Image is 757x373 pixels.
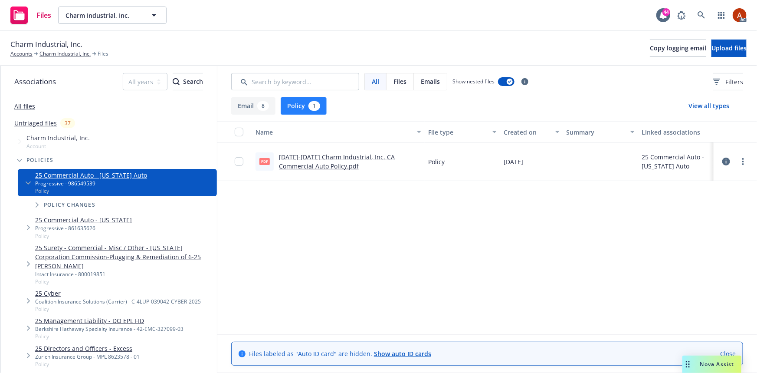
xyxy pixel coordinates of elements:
span: Files [393,77,406,86]
div: 25 Commercial Auto - [US_STATE] Auto [642,152,710,171]
span: Policy [35,232,132,240]
a: 25 Surety - Commercial - Misc / Other - [US_STATE] Corporation Commission-Plugging & Remediation ... [35,243,213,271]
span: Copy logging email [650,44,706,52]
span: Files [98,50,108,58]
a: [DATE]-[DATE] Charm Industrial, Inc. CA Commercial Auto Policy.pdf [279,153,395,170]
span: Policy [35,333,184,340]
div: Coalition Insurance Solutions (Carrier) - C-4LUP-039042-CYBER-2025 [35,298,201,305]
div: 1 [308,101,320,111]
input: Select all [235,128,243,136]
a: Report a Bug [673,7,690,24]
div: 37 [60,118,75,128]
span: Charm Industrial, Inc. [10,39,82,50]
div: Created on [504,128,550,137]
span: Emails [421,77,440,86]
a: Accounts [10,50,33,58]
div: Progressive - 986549539 [35,180,147,187]
span: Nova Assist [700,360,734,368]
div: Zurich Insurance Group - MPL 8623578 - 01 [35,353,140,360]
span: Filters [713,77,743,86]
div: 8 [257,101,269,111]
a: All files [14,102,35,110]
div: Intact Insurance - 800019851 [35,271,213,278]
a: Untriaged files [14,119,57,128]
span: Upload files [711,44,747,52]
input: Search by keyword... [231,73,359,90]
a: 25 Cyber [35,289,201,298]
a: Switch app [713,7,730,24]
a: Search [693,7,710,24]
button: Name [252,122,425,142]
span: Policy [35,278,213,285]
span: Files labeled as "Auto ID card" are hidden. [249,349,431,358]
button: Summary [563,122,639,142]
span: Policy [35,360,140,368]
span: pdf [259,158,270,165]
div: 44 [662,8,670,16]
span: Charm Industrial, Inc. [66,11,141,20]
button: SearchSearch [173,73,203,90]
a: Show auto ID cards [374,350,431,358]
div: Drag to move [682,356,693,373]
button: View all types [675,97,743,115]
button: Upload files [711,40,747,57]
div: Progressive - 861635626 [35,224,132,232]
div: Name [256,128,412,137]
button: Linked associations [638,122,714,142]
span: Policy [428,157,445,166]
button: Filters [713,73,743,90]
input: Toggle Row Selected [235,157,243,166]
a: Charm Industrial, Inc. [39,50,91,58]
div: File type [428,128,487,137]
button: Copy logging email [650,40,706,57]
div: Summary [567,128,626,137]
div: Search [173,73,203,90]
span: Policy [35,305,201,313]
span: Associations [14,76,56,87]
a: 25 Management Liability - DO EPL FID [35,316,184,325]
span: Policy changes [44,202,95,208]
a: 25 Commercial Auto - [US_STATE] Auto [35,171,147,180]
span: Filters [725,77,743,86]
span: Policies [26,158,54,163]
a: Close [720,349,736,358]
img: photo [733,8,747,22]
span: [DATE] [504,157,523,166]
span: All [372,77,379,86]
div: Berkshire Hathaway Specialty Insurance - 42-EMC-327099-03 [35,325,184,333]
span: Charm Industrial, Inc. [26,133,90,142]
a: 25 Commercial Auto - [US_STATE] [35,215,132,224]
button: Charm Industrial, Inc. [58,7,167,24]
span: Files [36,12,51,19]
a: 25 Directors and Officers - Excess [35,344,140,353]
button: Email [231,97,275,115]
span: Account [26,142,90,150]
span: Show nested files [452,78,495,85]
span: Policy [35,187,147,195]
button: File type [425,122,500,142]
a: more [738,156,748,167]
div: Linked associations [642,128,710,137]
button: Nova Assist [682,356,741,373]
button: Policy [281,97,327,115]
svg: Search [173,78,180,85]
button: Created on [500,122,563,142]
a: Files [7,3,55,27]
